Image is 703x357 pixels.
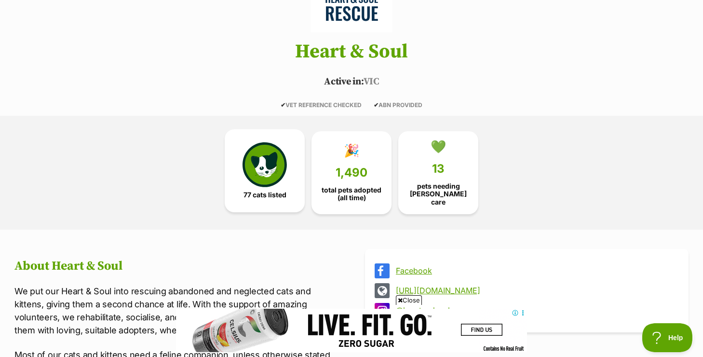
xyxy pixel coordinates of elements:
[396,306,675,315] a: @heartandsoulrescue
[406,182,470,206] span: pets needing [PERSON_NAME] care
[281,101,285,109] icon: ✔
[374,101,422,109] span: ABN PROVIDED
[243,191,286,199] span: 77 cats listed
[374,101,379,109] icon: ✔
[432,162,445,176] span: 13
[396,266,675,275] a: Facebook
[14,285,338,337] p: We put our Heart & Soul into rescuing abandoned and neglected cats and kittens, giving them a sec...
[324,76,363,88] span: Active in:
[398,131,478,214] a: 💚 13 pets needing [PERSON_NAME] care
[14,259,338,274] h2: About Heart & Soul
[344,143,359,158] div: 🎉
[320,186,383,202] span: total pets adopted (all time)
[396,295,422,305] span: Close
[336,166,367,179] span: 1,490
[281,101,362,109] span: VET REFERENCE CHECKED
[225,129,305,212] a: 77 cats listed
[642,323,693,352] iframe: Help Scout Beacon - Open
[396,286,675,295] a: [URL][DOMAIN_NAME]
[431,139,446,154] div: 💚
[311,131,392,214] a: 🎉 1,490 total pets adopted (all time)
[176,309,527,352] iframe: Advertisement
[243,142,287,187] img: cat-icon-068c71abf8fe30c970a85cd354bc8e23425d12f6e8612795f06af48be43a487a.svg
